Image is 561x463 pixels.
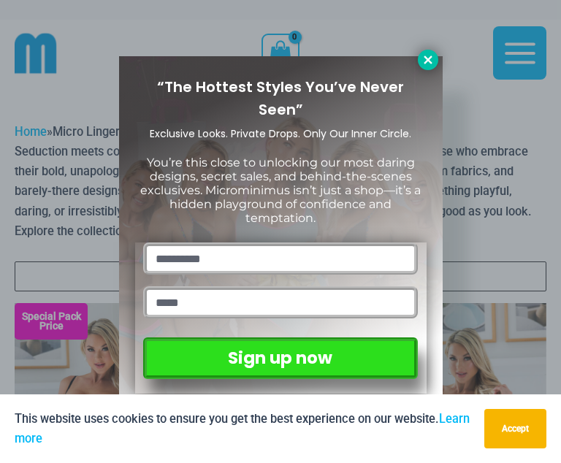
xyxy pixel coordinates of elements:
p: This website uses cookies to ensure you get the best experience on our website. [15,409,473,448]
button: Accept [484,409,546,448]
button: Sign up now [143,337,417,379]
a: Learn more [15,412,470,445]
span: You’re this close to unlocking our most daring designs, secret sales, and behind-the-scenes exclu... [140,156,421,226]
span: Exclusive Looks. Private Drops. Only Our Inner Circle. [150,126,411,141]
span: “The Hottest Styles You’ve Never Seen” [157,77,404,120]
button: Close [418,50,438,70]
